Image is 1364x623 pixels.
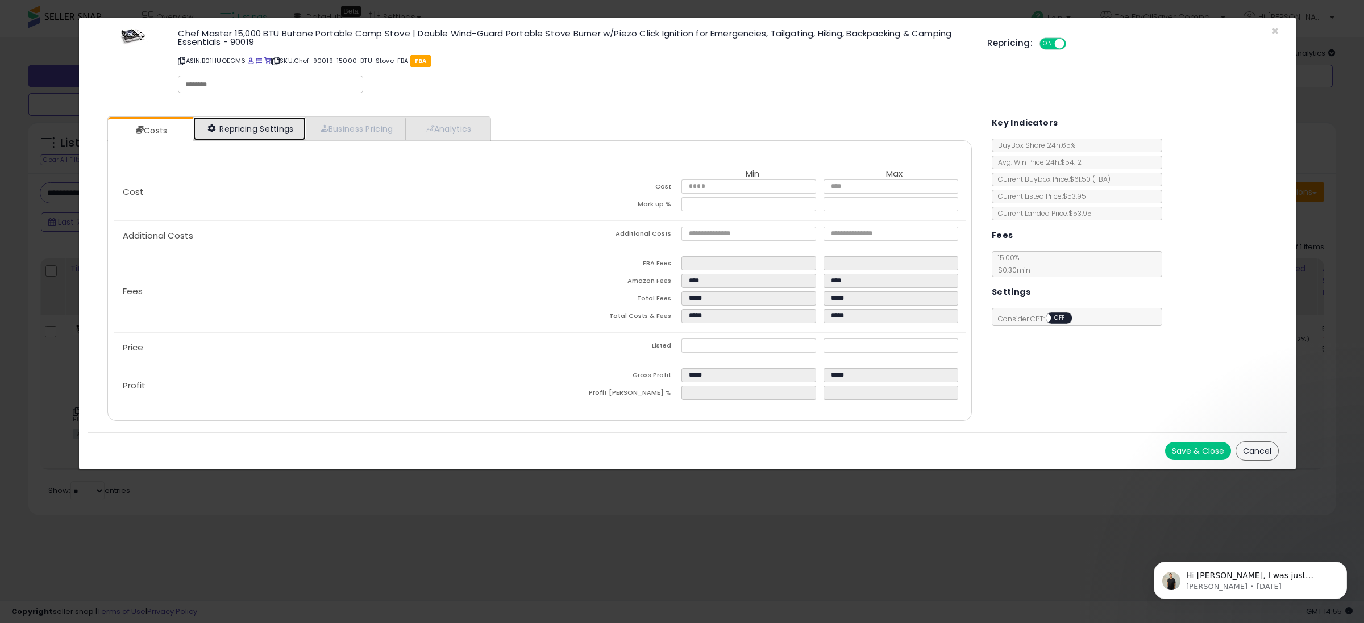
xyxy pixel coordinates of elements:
[114,187,539,196] p: Cost
[539,179,681,197] td: Cost
[539,256,681,274] td: FBA Fees
[992,314,1087,324] span: Consider CPT:
[824,169,966,179] th: Max
[410,55,431,67] span: FBA
[992,140,1075,150] span: BuyBox Share 24h: 65%
[1236,441,1279,461] button: Cancel
[264,56,271,65] a: Your listing only
[114,287,539,296] p: Fees
[992,285,1030,299] h5: Settings
[992,265,1030,275] span: $0.30 min
[681,169,824,179] th: Min
[539,274,681,291] td: Amazon Fees
[1271,23,1279,39] span: ×
[1092,174,1111,184] span: ( FBA )
[992,253,1030,275] span: 15.00 %
[108,119,192,142] a: Costs
[248,56,254,65] a: BuyBox page
[539,309,681,327] td: Total Costs & Fees
[539,197,681,215] td: Mark up %
[1051,313,1069,323] span: OFF
[306,117,405,140] a: Business Pricing
[1070,174,1111,184] span: $61.50
[193,117,306,140] a: Repricing Settings
[116,29,150,45] img: 31jtoQMWCQL._SL60_.jpg
[992,191,1086,201] span: Current Listed Price: $53.95
[539,227,681,244] td: Additional Costs
[178,52,970,70] p: ASIN: B01HUOEGM6 | SKU: Chef-90019-15000-BTU-Stove-FBA
[178,29,970,46] h3: Chef Master 15,000 BTU Butane Portable Camp Stove | Double Wind-Guard Portable Stove Burner w/Pie...
[1137,538,1364,617] iframe: Intercom notifications message
[1041,39,1055,49] span: ON
[114,231,539,240] p: Additional Costs
[539,338,681,356] td: Listed
[114,343,539,352] p: Price
[987,39,1033,48] h5: Repricing:
[539,368,681,386] td: Gross Profit
[539,291,681,309] td: Total Fees
[992,208,1092,218] span: Current Landed Price: $53.95
[114,381,539,390] p: Profit
[405,117,489,140] a: Analytics
[539,386,681,403] td: Profit [PERSON_NAME] %
[992,174,1111,184] span: Current Buybox Price:
[992,228,1013,242] h5: Fees
[1064,39,1083,49] span: OFF
[992,157,1082,167] span: Avg. Win Price 24h: $54.12
[992,116,1058,130] h5: Key Indicators
[256,56,262,65] a: All offer listings
[1165,442,1231,460] button: Save & Close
